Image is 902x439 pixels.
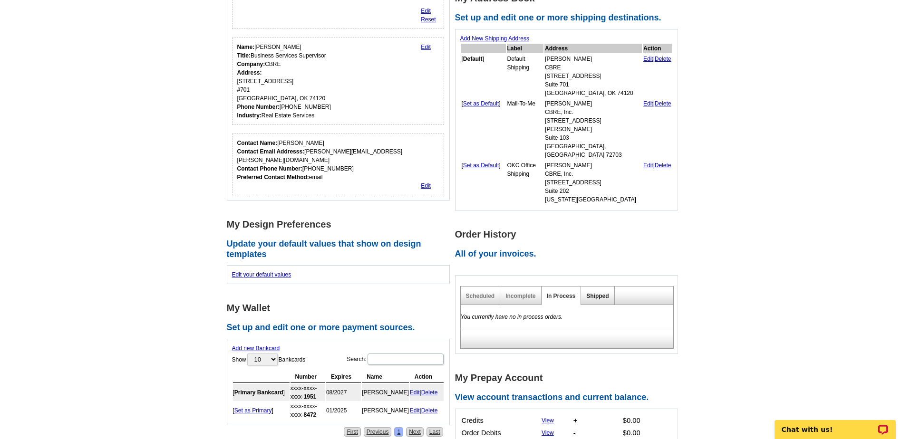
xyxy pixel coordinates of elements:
td: xxxx-xxxx-xxxx- [291,402,325,419]
th: Name [362,371,409,383]
a: 1 [394,427,403,437]
a: Edit [643,56,653,62]
iframe: LiveChat chat widget [768,409,902,439]
h2: View account transactions and current balance. [455,392,683,403]
h1: My Design Preferences [227,219,455,229]
label: Search: [347,353,444,366]
th: Action [643,44,672,53]
a: Reset [421,16,436,23]
td: [PERSON_NAME] [362,402,409,419]
a: Scheduled [466,293,495,299]
td: [ ] [461,161,506,204]
td: Mail-To-Me [507,99,544,160]
a: Add new Bankcard [232,345,280,352]
div: Your personal details. [232,38,445,125]
td: | [643,161,672,204]
td: [ ] [233,402,290,419]
a: Edit [410,389,420,396]
a: Edit [421,8,431,14]
td: 08/2027 [326,384,361,401]
h1: My Prepay Account [455,373,683,383]
a: View [542,417,554,424]
td: Credits [461,415,523,426]
a: Next [406,427,424,437]
td: Default Shipping [507,54,544,98]
strong: Contact Name: [237,140,278,146]
th: Number [291,371,325,383]
a: Set as Default [463,162,499,169]
strong: Industry: [237,112,262,119]
strong: 8472 [304,411,317,418]
a: Previous [364,427,392,437]
a: Edit [410,407,420,414]
div: [PERSON_NAME] [PERSON_NAME][EMAIL_ADDRESS][PERSON_NAME][DOMAIN_NAME] [PHONE_NUMBER] email [237,139,439,181]
a: Edit [421,44,431,50]
h1: Order History [455,229,683,239]
a: Delete [421,407,438,414]
strong: Contact Phone Number: [237,165,302,172]
a: Delete [655,56,671,62]
strong: Company: [237,61,265,67]
td: [ ] [233,384,290,401]
td: $0.00 [622,415,641,426]
a: In Process [547,293,576,299]
td: [PERSON_NAME] CBRE, Inc. [STREET_ADDRESS] Suite 202 [US_STATE][GEOGRAPHIC_DATA] [544,161,642,204]
td: $0.00 [622,427,641,439]
td: [PERSON_NAME] CBRE [STREET_ADDRESS] Suite 701 [GEOGRAPHIC_DATA], OK 74120 [544,54,642,98]
a: Edit [421,182,431,189]
th: Label [507,44,544,53]
strong: Contact Email Addresss: [237,148,305,155]
td: OKC Office Shipping [507,161,544,204]
a: First [344,427,360,437]
a: Shipped [586,293,609,299]
a: Delete [421,389,438,396]
a: Edit your default values [232,271,291,278]
strong: Phone Number: [237,104,280,110]
b: Default [463,56,483,62]
a: Last [427,427,443,437]
a: Delete [655,100,671,107]
td: [ ] [461,54,506,98]
td: xxxx-xxxx-xxxx- [291,384,325,401]
h2: Set up and edit one or more shipping destinations. [455,13,683,23]
th: Address [544,44,642,53]
h2: Update your default values that show on design templates [227,239,455,259]
td: Order Debits [461,427,523,439]
select: ShowBankcards [247,353,278,365]
td: [PERSON_NAME] CBRE, Inc. [STREET_ADDRESS][PERSON_NAME] Suite 103 [GEOGRAPHIC_DATA], [GEOGRAPHIC_D... [544,99,642,160]
div: [PERSON_NAME] Business Services Supervisor CBRE [STREET_ADDRESS] #701 [GEOGRAPHIC_DATA], OK 74120... [237,43,331,120]
strong: Name: [237,44,255,50]
strong: Address: [237,69,262,76]
a: Set as Default [463,100,499,107]
a: Edit [643,162,653,169]
td: | [410,402,444,419]
td: 01/2025 [326,402,361,419]
label: Show Bankcards [232,353,306,366]
em: You currently have no in process orders. [461,314,563,320]
strong: Preferred Contact Method: [237,174,309,181]
b: - [573,429,576,437]
h2: All of your invoices. [455,249,683,259]
a: Add New Shipping Address [460,35,529,42]
b: + [573,417,578,424]
input: Search: [368,353,444,365]
strong: Title: [237,52,251,59]
td: | [643,54,672,98]
b: Primary Bankcard [234,389,283,396]
td: [ ] [461,99,506,160]
th: Expires [326,371,361,383]
h2: Set up and edit one or more payment sources. [227,323,455,333]
strong: 1951 [304,393,317,400]
a: View [542,429,554,436]
h1: My Wallet [227,303,455,313]
a: Incomplete [505,293,535,299]
div: Who should we contact regarding order issues? [232,134,445,195]
a: Delete [655,162,671,169]
a: Edit [643,100,653,107]
td: | [643,99,672,160]
th: Action [410,371,444,383]
td: | [410,384,444,401]
a: Set as Primary [234,407,272,414]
